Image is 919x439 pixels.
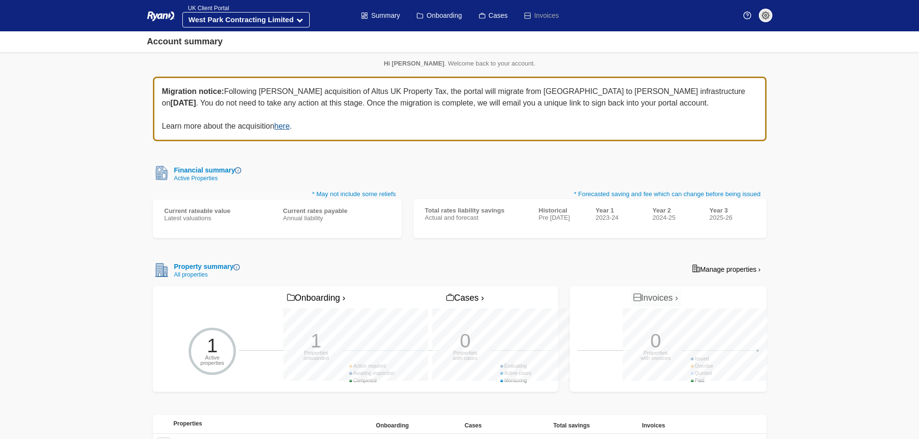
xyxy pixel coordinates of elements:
strong: Hi [PERSON_NAME] [384,60,444,67]
div: Annual liability [283,214,390,222]
strong: West Park Contracting Limited [189,15,294,24]
div: Property summary [170,262,240,272]
span: Onboarding [376,422,409,429]
div: Latest valuations [165,214,272,222]
p: * May not include some reliefs [153,189,402,200]
div: Year 3 [710,207,755,214]
span: Total savings [553,422,590,429]
div: All properties [170,272,240,278]
div: Actual and forecast [425,214,527,221]
span: UK Client Portal [182,5,229,12]
a: Onboarding › [285,290,348,306]
div: Account summary [147,35,223,48]
span: Cases [465,422,481,429]
span: Invoices [642,422,665,429]
button: West Park Contracting Limited [182,12,310,27]
div: Financial summary [170,165,242,175]
a: Manage properties › [686,261,766,277]
div: Year 1 [596,207,641,214]
div: Total rates liability savings [425,207,527,214]
p: * Forecasted saving and fee which can change before being issued [413,189,767,199]
div: Active Properties [170,175,242,181]
div: 2025-26 [710,214,755,221]
div: Current rateable value [165,207,272,214]
a: here [274,122,290,130]
div: Current rates payable [283,207,390,214]
span: Properties [174,420,202,427]
img: settings [762,12,769,19]
b: Migration notice: [162,87,224,95]
p: . Welcome back to your account. [153,60,767,67]
div: Historical [539,207,584,214]
div: Pre [DATE] [539,214,584,221]
a: Cases › [444,290,486,306]
div: Following [PERSON_NAME] acquisition of Altus UK Property Tax, the portal will migrate from [GEOGR... [153,77,767,141]
div: 2024-25 [653,214,698,221]
div: Year 2 [653,207,698,214]
div: 2023-24 [596,214,641,221]
img: Help [743,12,751,19]
b: [DATE] [170,99,196,107]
